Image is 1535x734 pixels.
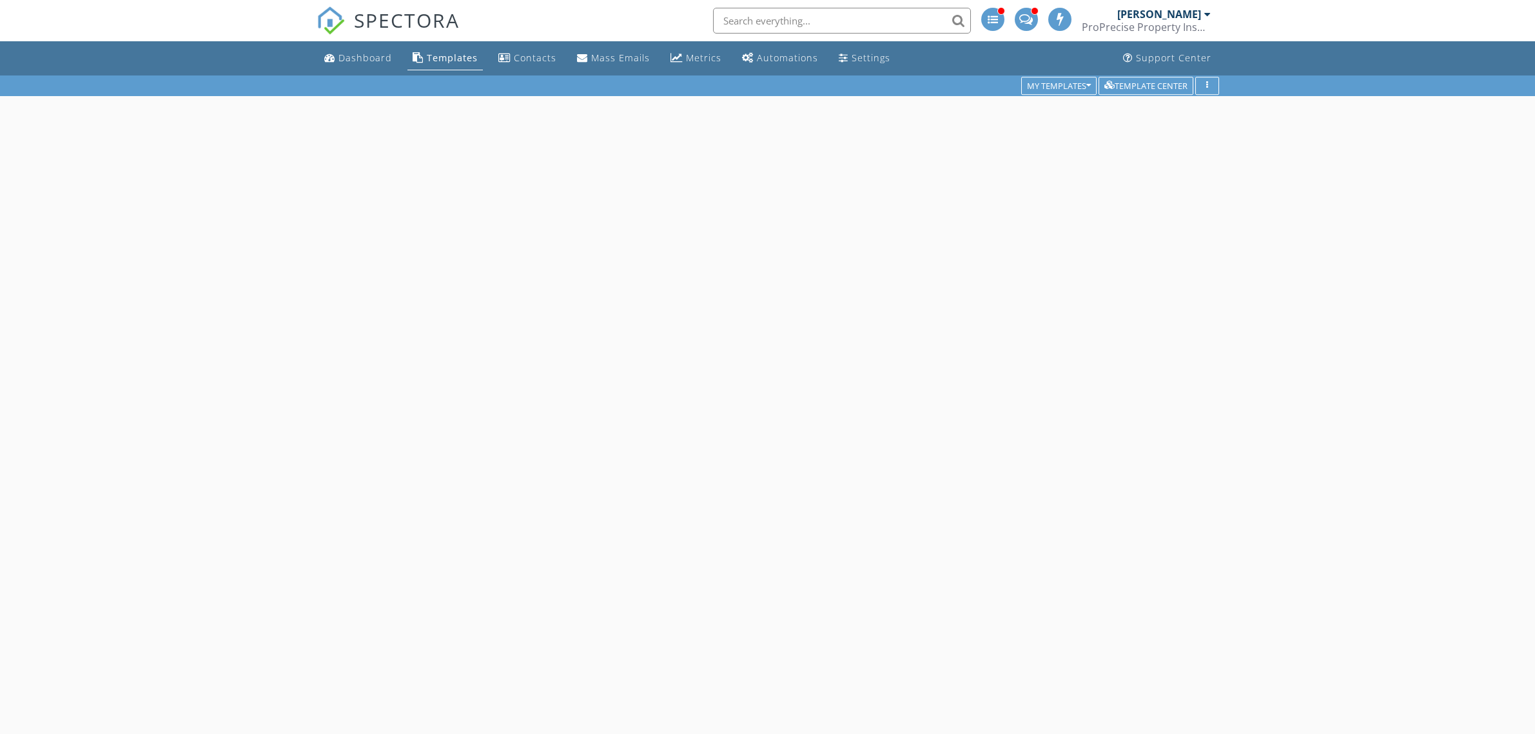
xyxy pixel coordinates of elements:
[1027,81,1091,90] div: My Templates
[1082,21,1211,34] div: ProPrecise Property Inspections LLC.
[317,6,345,35] img: The Best Home Inspection Software - Spectora
[572,46,655,70] a: Mass Emails
[1104,81,1188,90] div: Template Center
[338,52,392,64] div: Dashboard
[493,46,562,70] a: Contacts
[1099,77,1193,95] button: Template Center
[852,52,890,64] div: Settings
[665,46,727,70] a: Metrics
[514,52,556,64] div: Contacts
[1136,52,1211,64] div: Support Center
[1117,8,1201,21] div: [PERSON_NAME]
[1099,79,1193,91] a: Template Center
[737,46,823,70] a: Automations (Advanced)
[317,17,460,45] a: SPECTORA
[591,52,650,64] div: Mass Emails
[407,46,483,70] a: Templates
[1021,77,1097,95] button: My Templates
[686,52,721,64] div: Metrics
[427,52,478,64] div: Templates
[834,46,895,70] a: Settings
[319,46,397,70] a: Dashboard
[757,52,818,64] div: Automations
[1118,46,1217,70] a: Support Center
[713,8,971,34] input: Search everything...
[354,6,460,34] span: SPECTORA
